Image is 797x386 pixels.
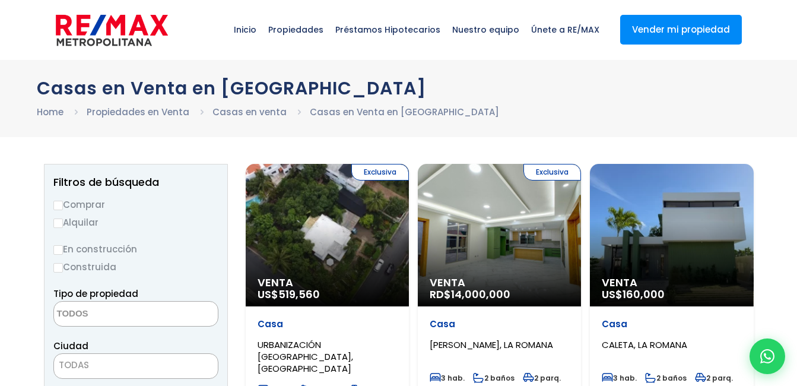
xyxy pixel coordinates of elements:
[53,176,218,188] h2: Filtros de búsqueda
[262,12,329,48] span: Propiedades
[623,287,665,302] span: 160,000
[212,106,287,118] a: Casas en venta
[54,302,169,327] textarea: Search
[53,340,88,352] span: Ciudad
[329,12,446,48] span: Préstamos Hipotecarios
[602,287,665,302] span: US$
[602,318,741,330] p: Casa
[258,338,353,375] span: URBANIZACIÓN [GEOGRAPHIC_DATA], [GEOGRAPHIC_DATA]
[523,373,561,383] span: 2 parq.
[525,12,605,48] span: Únete a RE/MAX
[430,287,510,302] span: RD$
[53,201,63,210] input: Comprar
[645,373,687,383] span: 2 baños
[258,287,320,302] span: US$
[430,338,553,351] span: [PERSON_NAME], LA ROMANA
[37,106,63,118] a: Home
[695,373,733,383] span: 2 parq.
[53,197,218,212] label: Comprar
[54,357,218,374] span: TODAS
[53,287,138,300] span: Tipo de propiedad
[53,353,218,379] span: TODAS
[310,105,499,119] li: Casas en Venta en [GEOGRAPHIC_DATA]
[430,318,569,330] p: Casa
[53,245,63,255] input: En construcción
[258,318,397,330] p: Casa
[37,78,761,99] h1: Casas en Venta en [GEOGRAPHIC_DATA]
[228,12,262,48] span: Inicio
[53,260,218,274] label: Construida
[602,338,687,351] span: CALETA, LA ROMANA
[59,359,89,371] span: TODAS
[87,106,189,118] a: Propiedades en Venta
[430,277,569,289] span: Venta
[446,12,525,48] span: Nuestro equipo
[53,215,218,230] label: Alquilar
[523,164,581,181] span: Exclusiva
[53,219,63,228] input: Alquilar
[53,242,218,257] label: En construcción
[351,164,409,181] span: Exclusiva
[258,277,397,289] span: Venta
[620,15,742,45] a: Vender mi propiedad
[278,287,320,302] span: 519,560
[430,373,465,383] span: 3 hab.
[473,373,515,383] span: 2 baños
[56,12,168,48] img: remax-metropolitana-logo
[602,277,741,289] span: Venta
[451,287,510,302] span: 14,000,000
[53,263,63,273] input: Construida
[602,373,637,383] span: 3 hab.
